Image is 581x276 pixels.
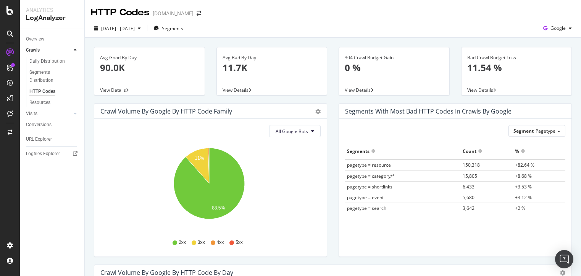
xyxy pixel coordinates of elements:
[91,6,150,19] div: HTTP Codes
[345,61,444,74] p: 0 %
[100,143,318,232] svg: A chart.
[463,173,477,179] span: 15,805
[26,110,37,118] div: Visits
[555,250,573,268] div: Open Intercom Messenger
[463,183,474,190] span: 6,433
[513,128,534,134] span: Segment
[29,68,79,84] a: Segments Distribution
[29,57,79,65] a: Daily Distribution
[162,25,183,32] span: Segments
[29,88,79,96] a: HTTP Codes
[223,61,321,74] p: 11.7K
[347,205,386,211] span: pagetype = search
[29,99,50,107] div: Resources
[463,145,476,157] div: Count
[198,239,205,246] span: 3xx
[463,162,480,168] span: 150,318
[345,54,444,61] div: 304 Crawl Budget Gain
[26,121,52,129] div: Conversions
[26,35,79,43] a: Overview
[269,125,321,137] button: All Google Bots
[223,54,321,61] div: Avg Bad By Day
[223,87,249,93] span: View Details
[345,87,371,93] span: View Details
[467,61,566,74] p: 11.54 %
[91,22,144,34] button: [DATE] - [DATE]
[540,22,575,34] button: Google
[29,57,65,65] div: Daily Distribution
[463,205,474,211] span: 3,642
[315,109,321,114] div: gear
[29,99,79,107] a: Resources
[276,128,308,135] span: All Google Bots
[26,135,52,143] div: URL Explorer
[550,25,566,31] span: Google
[467,54,566,61] div: Bad Crawl Budget Loss
[463,194,474,201] span: 5,680
[150,22,186,34] button: Segments
[347,194,384,201] span: pagetype = event
[236,239,243,246] span: 5xx
[100,61,199,74] p: 90.0K
[26,110,71,118] a: Visits
[515,173,532,179] span: +8.68 %
[26,46,40,54] div: Crawls
[26,121,79,129] a: Conversions
[101,25,135,32] span: [DATE] - [DATE]
[26,35,44,43] div: Overview
[29,88,55,96] div: HTTP Codes
[179,239,186,246] span: 2xx
[197,11,201,16] div: arrow-right-arrow-left
[467,87,493,93] span: View Details
[217,239,224,246] span: 4xx
[26,150,60,158] div: Logfiles Explorer
[515,162,534,168] span: +82.64 %
[347,162,391,168] span: pagetype = resource
[515,183,532,190] span: +3.53 %
[100,107,232,115] div: Crawl Volume by google by HTTP Code Family
[515,205,525,211] span: +2 %
[345,107,512,115] div: Segments with most bad HTTP codes in Crawls by google
[536,128,555,134] span: Pagetype
[100,87,126,93] span: View Details
[347,145,370,157] div: Segments
[26,150,79,158] a: Logfiles Explorer
[26,46,71,54] a: Crawls
[29,68,72,84] div: Segments Distribution
[153,10,194,17] div: [DOMAIN_NAME]
[26,135,79,143] a: URL Explorer
[26,14,78,23] div: LogAnalyzer
[347,183,392,190] span: pagetype = shortlinks
[195,156,204,161] text: 11%
[100,54,199,61] div: Avg Good By Day
[560,270,565,276] div: gear
[515,145,519,157] div: %
[212,205,225,211] text: 88.5%
[347,173,395,179] span: pagetype = category/*
[515,194,532,201] span: +3.12 %
[26,6,78,14] div: Analytics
